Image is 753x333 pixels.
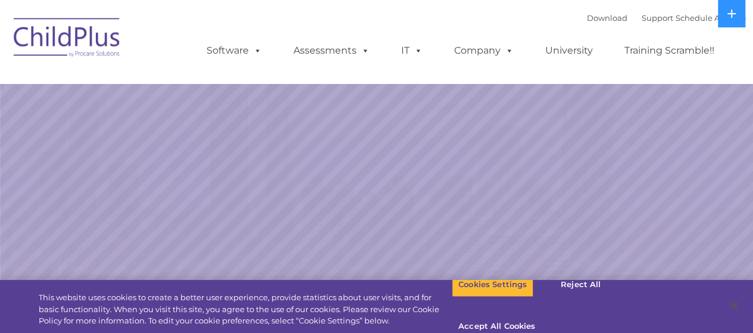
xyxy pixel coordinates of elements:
[543,272,618,297] button: Reject All
[442,39,526,63] a: Company
[8,10,127,69] img: ChildPlus by Procare Solutions
[721,292,747,319] button: Close
[511,225,639,258] a: Learn More
[39,292,452,327] div: This website uses cookies to create a better user experience, provide statistics about user visit...
[587,13,746,23] font: |
[389,39,435,63] a: IT
[613,39,726,63] a: Training Scramble!!
[282,39,382,63] a: Assessments
[452,272,533,297] button: Cookies Settings
[676,13,746,23] a: Schedule A Demo
[533,39,605,63] a: University
[642,13,673,23] a: Support
[587,13,627,23] a: Download
[195,39,274,63] a: Software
